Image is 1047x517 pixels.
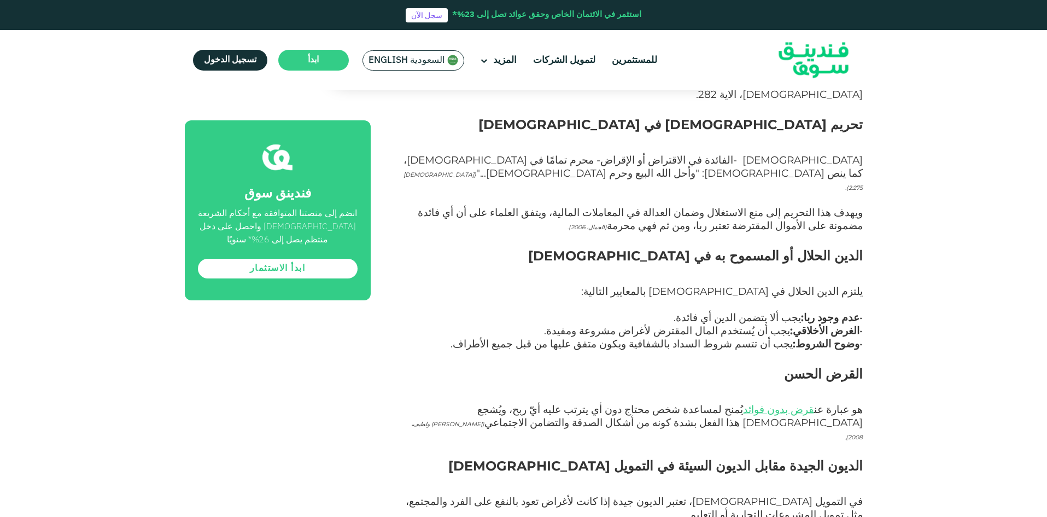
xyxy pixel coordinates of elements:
img: Logo [760,33,867,88]
span: ([PERSON_NAME] ولطيف، 2008). [411,421,863,441]
strong: وضوح الشروط: [793,338,859,350]
a: لتمويل الشركات [530,51,598,69]
span: القرض الحسن [784,366,863,382]
span: هو عبارة عن يُمنح لمساعدة شخص محتاج دون أي يترتب عليه أيّ ربح، ويُشجع [DEMOGRAPHIC_DATA] هذا الفع... [411,403,863,442]
span: ويهدف هذا التحريم إلى منع الاستغلال وضمان العدالة في المعاملات المالية، ويتفق العلماء على أن أي ف... [418,206,863,232]
a: ابدأ الاستثمار [198,259,358,278]
span: ابدأ [308,56,319,64]
strong: الغرض الأخلاقي: [790,324,859,337]
span: [DEMOGRAPHIC_DATA] -الفائدة في الاقتراض أو الإقراض- محرم تمامًا في [DEMOGRAPHIC_DATA]، كما ينص [D... [403,154,863,193]
span: المزيد [493,56,517,65]
div: انضم إلى منصتنا المتوافقة مع أحكام الشريعة [DEMOGRAPHIC_DATA] واحصل على دخل منتظم يصل إلى 26%* سن... [198,207,358,247]
div: استثمر في الائتمان الخاص وحقق عوائد تصل إلى 23%* [452,9,641,21]
span: • يجب أن تتسم شروط السداد بالشفافية ويكون متفق عليها من قبل جميع الأطراف. [451,338,863,350]
img: SA Flag [447,55,458,66]
a: قرض بدون فوائد [743,403,814,416]
strong: عدم وجود ربا: [801,311,859,324]
span: • يجب أن يُستخدم المال المقترض لأغراض مشروعة ومفيدة. [544,324,863,337]
a: سجل الآن [406,8,448,22]
span: يلتزم الدين الحلال في [DEMOGRAPHIC_DATA] بالمعايير التالية: [581,285,863,298]
span: الدين الحلال أو المسموح به في [DEMOGRAPHIC_DATA] [528,248,863,264]
img: fsicon [262,142,293,172]
span: فندينق سوق [244,188,311,200]
span: تسجيل الدخول [204,56,256,64]
span: تحريم [DEMOGRAPHIC_DATA] في [DEMOGRAPHIC_DATA] [478,117,863,132]
span: الديون الجيدة مقابل الديون السيئة في التمويل [DEMOGRAPHIC_DATA] [448,458,863,474]
span: السعودية English [369,54,445,67]
span: • يجب ألا يتضمن الدين أي فائدة. [674,311,863,324]
a: للمستثمرين [609,51,660,69]
span: ([DEMOGRAPHIC_DATA] 2:275). [403,171,863,191]
em: (الجمال، 2006). [568,224,607,231]
a: تسجيل الدخول [193,50,267,71]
